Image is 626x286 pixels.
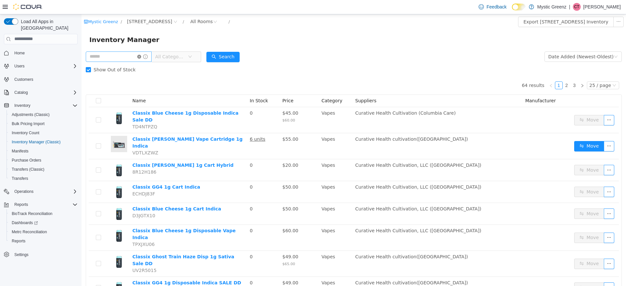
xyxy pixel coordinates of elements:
[12,250,78,258] span: Settings
[7,147,80,156] button: Manifests
[39,5,40,10] span: /
[51,110,76,115] span: TD4NTPZQ
[12,149,28,154] span: Manifests
[107,40,111,45] i: icon: down
[9,129,78,137] span: Inventory Count
[9,219,40,227] a: Dashboards
[9,165,47,173] a: Transfers (Classic)
[168,96,171,101] span: 0
[29,95,46,112] img: Classix Blue Cheese 1g Disposable Indica Sale DD hero shot
[12,229,47,235] span: Metrc Reconciliation
[1,250,80,259] button: Settings
[1,75,80,84] button: Customers
[51,266,160,271] a: Classix GG4 1g Disposable Indica SALE DD
[274,148,400,153] span: Curative Health Cultivation, LLC ([GEOGRAPHIC_DATA])
[1,62,80,71] button: Users
[12,238,25,244] span: Reports
[12,102,78,109] span: Inventory
[522,150,533,161] button: icon: ellipsis
[29,265,46,281] img: Classix GG4 1g Disposable Indica SALE DD hero shot
[12,211,52,216] span: BioTrack Reconciliation
[14,50,25,56] span: Home
[237,210,271,236] td: Vapes
[7,119,80,128] button: Bulk Pricing Import
[237,189,271,210] td: Vapes
[1,200,80,209] button: Reports
[493,127,523,137] button: icon: swapMove
[14,90,28,95] span: Catalog
[522,127,533,137] button: icon: ellipsis
[51,253,75,259] span: UV2R5015
[201,122,217,127] span: $55.00
[12,121,45,126] span: Bulk Pricing Import
[9,120,78,128] span: Bulk Pricing Import
[1,187,80,196] button: Operations
[12,158,41,163] span: Purchase Orders
[201,248,214,252] span: $65.00
[493,172,523,183] button: icon: swapMove
[9,228,78,236] span: Metrc Reconciliation
[12,76,36,83] a: Customers
[2,5,7,9] i: icon: shop
[51,199,74,204] span: D3JGTX10
[237,236,271,263] td: Vapes
[12,130,39,136] span: Inventory Count
[12,75,78,83] span: Customers
[14,189,34,194] span: Operations
[51,155,75,160] span: 8R12H186
[573,3,581,11] div: Carli Turner
[237,167,271,189] td: Vapes
[532,40,536,45] i: icon: down
[29,122,46,138] img: Classix King Louie XIII Vape Cartridge 1g Indica hero shot
[7,110,80,119] button: Adjustments (Classic)
[1,48,80,58] button: Home
[168,214,171,219] span: 0
[12,251,31,259] a: Settings
[201,240,217,245] span: $49.00
[493,194,523,205] button: icon: swapMove
[201,214,217,219] span: $60.00
[474,67,481,75] a: 1
[9,237,28,245] a: Reports
[9,228,50,236] a: Metrc Reconciliation
[493,268,523,279] button: icon: swapMove
[467,37,532,47] div: Date Added (Newest-Oldest)
[7,227,80,236] button: Metrc Reconciliation
[7,174,80,183] button: Transfers
[473,67,481,75] li: 1
[7,165,80,174] button: Transfers (Classic)
[132,6,136,9] i: icon: close-circle
[51,227,73,233] span: TPXJXU06
[14,77,33,82] span: Customers
[9,111,78,119] span: Adjustments (Classic)
[29,191,46,207] img: Classix Blue Cheese 1g Cart Indica hero shot
[168,240,171,245] span: 0
[522,194,533,205] button: icon: ellipsis
[531,69,535,74] i: icon: down
[125,37,158,48] button: icon: searchSearch
[274,214,400,219] span: Curative Health Cultivation, LLC ([GEOGRAPHIC_DATA])
[583,3,621,11] p: [PERSON_NAME]
[7,209,80,218] button: BioTrack Reconciliation
[12,49,78,57] span: Home
[9,219,78,227] span: Dashboards
[481,67,489,75] li: 2
[7,156,80,165] button: Purchase Orders
[522,218,533,229] button: icon: ellipsis
[486,4,506,10] span: Feedback
[240,84,261,89] span: Category
[274,266,387,271] span: Curative Health cultivation([GEOGRAPHIC_DATA])
[12,102,33,109] button: Inventory
[522,268,533,279] button: icon: ellipsis
[92,6,96,9] i: icon: close-circle
[51,122,161,134] a: Classix [PERSON_NAME] Vape Cartridge 1g Indica
[522,172,533,183] button: icon: ellipsis
[9,111,52,119] a: Adjustments (Classic)
[512,4,526,10] input: Dark Mode
[29,148,46,164] img: Classix King Louie XIII 1g Cart Hybrid hero shot
[9,138,63,146] a: Inventory Manager (Classic)
[9,165,78,173] span: Transfers (Classic)
[9,138,78,146] span: Inventory Manager (Classic)
[9,210,55,218] a: BioTrack Reconciliation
